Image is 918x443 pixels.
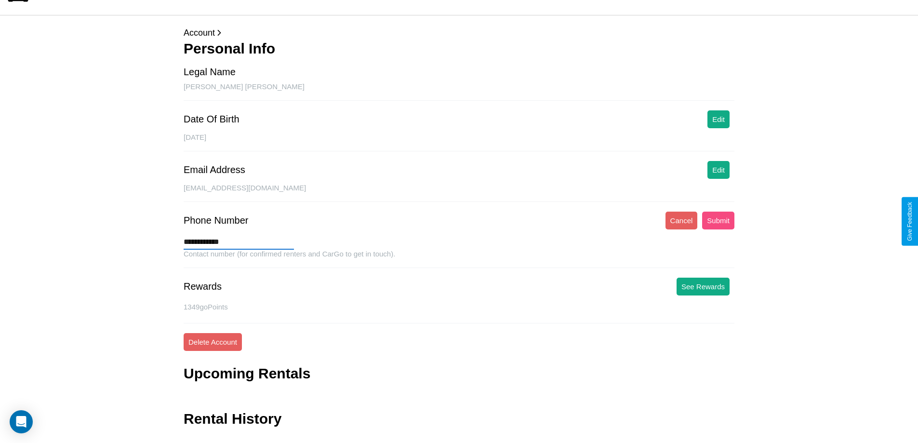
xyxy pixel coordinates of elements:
div: Phone Number [184,215,249,226]
div: [DATE] [184,133,734,151]
div: [EMAIL_ADDRESS][DOMAIN_NAME] [184,184,734,202]
h3: Rental History [184,411,281,427]
h3: Upcoming Rentals [184,365,310,382]
button: Cancel [665,212,698,229]
button: Edit [707,110,730,128]
div: Date Of Birth [184,114,239,125]
div: Contact number (for confirmed renters and CarGo to get in touch). [184,250,734,268]
div: Email Address [184,164,245,175]
button: Delete Account [184,333,242,351]
button: See Rewards [677,278,730,295]
div: Open Intercom Messenger [10,410,33,433]
div: Rewards [184,281,222,292]
h3: Personal Info [184,40,734,57]
button: Edit [707,161,730,179]
p: 1349 goPoints [184,300,734,313]
div: Give Feedback [906,202,913,241]
div: Legal Name [184,67,236,78]
p: Account [184,25,734,40]
div: [PERSON_NAME] [PERSON_NAME] [184,82,734,101]
button: Submit [702,212,734,229]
